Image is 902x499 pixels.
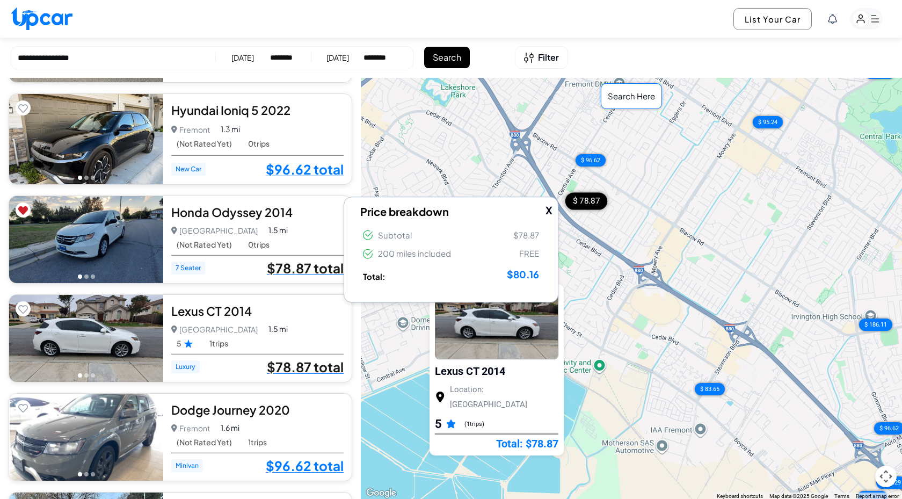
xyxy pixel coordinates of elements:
[248,438,267,447] span: 1 trips
[16,301,31,316] button: Add to favorites
[177,438,232,447] span: (Not Rated Yet)
[267,261,344,275] a: $78.87 total
[565,192,607,209] div: $ 78.87
[91,373,95,378] button: Go to photo 3
[171,163,206,176] span: New Car
[91,472,95,476] button: Go to photo 3
[326,52,349,63] div: [DATE]
[84,274,89,279] button: Go to photo 2
[84,176,89,180] button: Go to photo 2
[267,360,344,374] a: $78.87 total
[268,225,288,236] span: 1.5 mi
[834,493,849,499] a: Terms (opens in new tab)
[733,8,812,30] button: List Your Car
[865,66,895,78] div: $ 89.72
[435,290,558,358] img: Car Image
[78,176,82,180] button: Go to photo 1
[16,203,31,218] button: Remove from favorites
[515,46,568,69] button: Open filters
[91,176,95,180] button: Go to photo 3
[9,394,163,481] img: Car Image
[435,364,505,377] div: Lexus CT 2014
[231,52,254,63] div: [DATE]
[91,274,95,279] button: Go to photo 3
[78,274,82,279] button: Go to photo 1
[769,493,828,499] span: Map data ©2025 Google
[435,381,558,411] p: Location: [GEOGRAPHIC_DATA]
[171,223,258,238] p: [GEOGRAPHIC_DATA]
[859,318,892,330] div: $ 186.11
[248,139,270,148] span: 0 trips
[171,402,344,418] div: Dodge Journey 2020
[266,459,344,473] a: $96.62 total
[221,422,239,433] span: 1.6 mi
[248,240,270,249] span: 0 trips
[16,400,31,415] button: Add to favorites
[753,115,783,128] div: $ 95.24
[538,51,559,64] span: Filter
[875,466,897,487] button: Map camera controls
[171,122,210,137] p: Fremont
[266,162,344,176] a: $96.62 total
[9,196,163,283] img: Car Image
[424,47,470,68] button: Search
[601,83,662,110] div: Search Here
[9,94,163,184] img: Car Image
[171,303,344,319] div: Lexus CT 2014
[268,323,288,335] span: 1.5 mi
[171,360,200,373] span: Luxury
[576,154,606,167] div: $ 96.62
[435,417,442,430] strong: 5
[209,339,228,348] span: 1 trips
[84,472,89,476] button: Go to photo 2
[171,102,344,118] div: Hyundai Ioniq 5 2022
[11,7,72,30] img: Upcar Logo
[177,339,193,348] span: 5
[171,459,203,472] span: Minivan
[464,420,484,427] span: ( 1 trips)
[177,139,232,148] span: (Not Rated Yet)
[171,204,344,220] div: Honda Odyssey 2014
[171,322,258,337] p: [GEOGRAPHIC_DATA]
[177,240,232,249] span: (Not Rated Yet)
[221,124,240,135] span: 1.3 mi
[171,262,205,274] span: 7 Seater
[9,295,163,382] img: Car Image
[695,382,725,395] div: $ 83.65
[78,472,82,476] button: Go to photo 1
[84,373,89,378] button: Go to photo 2
[360,205,542,218] h2: Price breakdown
[856,493,899,499] a: Report a map error
[78,373,82,378] button: Go to photo 1
[184,339,193,348] img: Star Rating
[171,421,210,436] p: Fremont
[496,437,558,450] a: Total: $78.87
[16,100,31,115] button: Add to favorites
